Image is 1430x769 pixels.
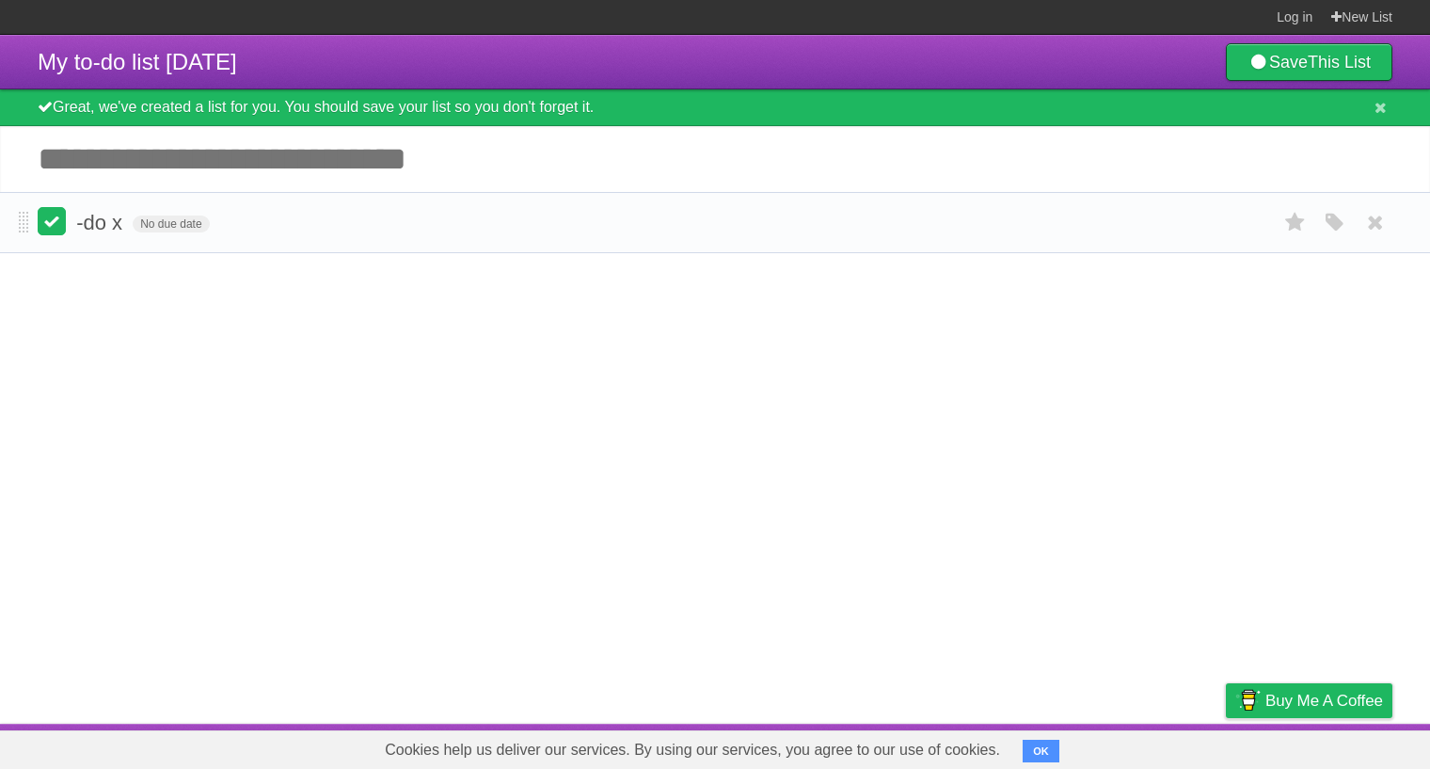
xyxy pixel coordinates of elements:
[976,729,1015,764] a: About
[366,731,1019,769] span: Cookies help us deliver our services. By using our services, you agree to our use of cookies.
[38,49,237,74] span: My to-do list [DATE]
[1308,53,1371,72] b: This List
[38,207,66,235] label: Done
[76,211,127,234] span: -do x
[1226,43,1392,81] a: SaveThis List
[1235,684,1261,716] img: Buy me a coffee
[133,216,209,232] span: No due date
[1137,729,1179,764] a: Terms
[1038,729,1114,764] a: Developers
[1274,729,1392,764] a: Suggest a feature
[1201,729,1250,764] a: Privacy
[1226,683,1392,718] a: Buy me a coffee
[1278,207,1313,238] label: Star task
[1265,684,1383,717] span: Buy me a coffee
[1023,740,1059,762] button: OK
